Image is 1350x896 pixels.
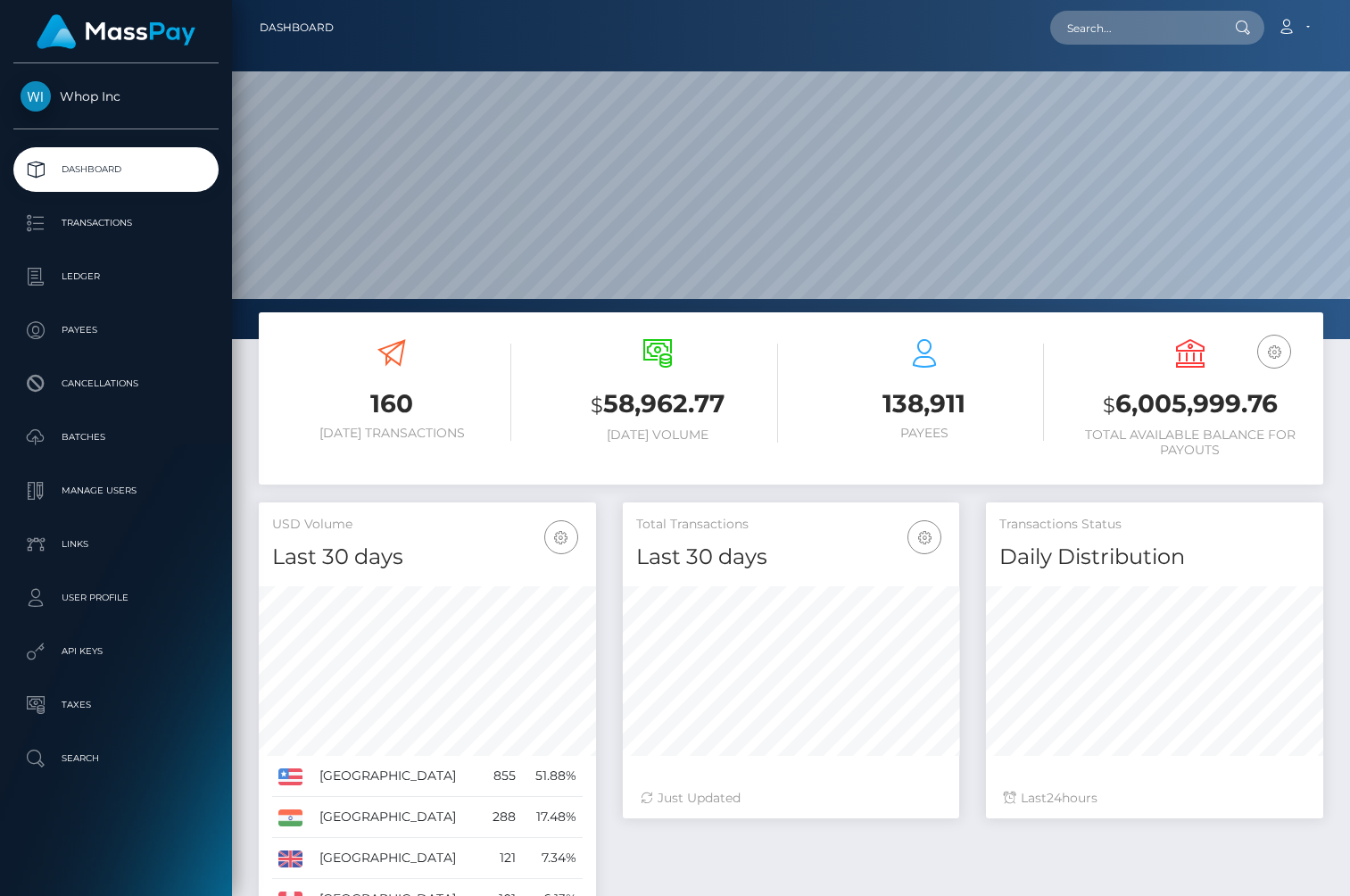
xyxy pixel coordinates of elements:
small: $ [591,393,603,418]
h5: USD Volume [272,516,583,534]
span: Whop Inc [13,88,219,104]
a: Payees [13,308,219,353]
h4: Last 30 days [272,542,583,573]
p: Taxes [21,692,211,718]
td: 121 [482,838,522,879]
a: API Keys [13,629,219,674]
a: Dashboard [260,9,334,46]
div: Just Updated [641,789,942,808]
a: Links [13,522,219,567]
h6: [DATE] Transactions [272,426,511,441]
p: Cancellations [21,370,211,397]
p: API Keys [21,638,211,665]
p: Transactions [21,210,211,236]
a: User Profile [13,576,219,620]
td: 855 [482,756,522,797]
h3: 6,005,999.76 [1071,386,1310,423]
h5: Total Transactions [636,516,947,534]
input: Search... [1050,11,1218,45]
div: Last hours [1004,789,1305,808]
a: Search [13,736,219,781]
h5: Transactions Status [999,516,1310,534]
a: Cancellations [13,361,219,406]
img: GB.png [278,850,302,867]
a: Manage Users [13,469,219,513]
a: Dashboard [13,147,219,192]
img: IN.png [278,809,302,825]
a: Transactions [13,201,219,245]
p: Ledger [21,263,211,290]
td: [GEOGRAPHIC_DATA] [313,838,482,879]
a: Ledger [13,254,219,299]
td: 51.88% [522,756,583,797]
small: $ [1103,393,1115,418]
h6: [DATE] Volume [538,427,777,443]
td: 7.34% [522,838,583,879]
img: MassPay Logo [37,14,195,49]
td: 17.48% [522,797,583,838]
p: User Profile [21,585,211,611]
h3: 58,962.77 [538,386,777,423]
img: Whop Inc [21,81,51,112]
h3: 160 [272,386,511,421]
td: [GEOGRAPHIC_DATA] [313,797,482,838]
h4: Last 30 days [636,542,947,573]
h4: Daily Distribution [999,542,1310,573]
img: US.png [278,768,302,784]
p: Payees [21,317,211,344]
p: Batches [21,424,211,451]
p: Links [21,531,211,558]
h6: Total Available Balance for Payouts [1071,427,1310,458]
p: Search [21,745,211,772]
td: 288 [482,797,522,838]
h6: Payees [805,426,1044,441]
td: [GEOGRAPHIC_DATA] [313,756,482,797]
span: 24 [1047,790,1062,806]
h3: 138,911 [805,386,1044,421]
p: Dashboard [21,156,211,183]
a: Batches [13,415,219,460]
a: Taxes [13,683,219,727]
p: Manage Users [21,477,211,504]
